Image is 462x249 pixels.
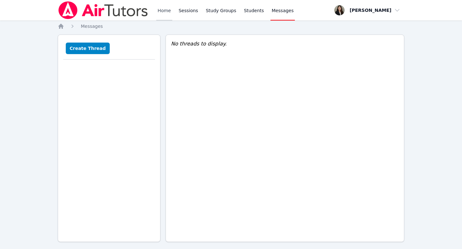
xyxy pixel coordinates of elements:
[171,40,399,48] div: No threads to display.
[58,23,404,29] nav: Breadcrumb
[81,23,103,29] a: Messages
[272,7,294,14] span: Messages
[81,24,103,29] span: Messages
[58,1,149,19] img: Air Tutors
[66,43,110,54] button: Create Thread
